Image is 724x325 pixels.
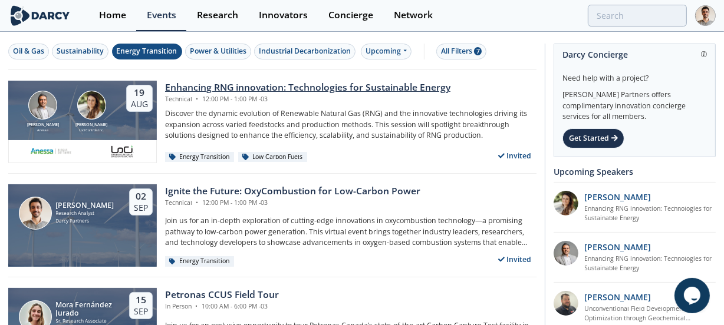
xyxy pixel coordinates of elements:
div: Power & Utilities [190,46,246,57]
div: 15 [134,294,148,306]
div: Energy Transition [165,256,234,267]
div: Sustainability [57,46,104,57]
button: Energy Transition [112,44,182,59]
input: Advanced Search [588,5,687,26]
div: Sep [134,306,148,317]
div: Industrial Decarbonization [259,46,351,57]
div: Home [99,11,126,20]
div: [PERSON_NAME] [56,201,114,210]
div: Invited [493,252,537,267]
div: Anessa [25,128,61,132]
a: Amir Akbari [PERSON_NAME] Anessa Nicole Neff [PERSON_NAME] Loci Controls Inc. 19 Aug Enhancing RN... [8,81,537,163]
div: Sep [134,203,148,213]
div: Innovators [259,11,308,20]
img: 2b793097-40cf-4f6d-9bc3-4321a642668f [109,144,135,158]
div: [PERSON_NAME] [25,122,61,128]
div: Invited [493,148,537,163]
div: Concierge [328,11,373,20]
div: [PERSON_NAME] [73,122,110,128]
iframe: chat widget [674,278,712,313]
p: [PERSON_NAME] [585,241,651,253]
span: • [193,302,200,310]
span: • [194,95,200,103]
button: Sustainability [52,44,108,59]
img: Nicolas Lassalle [19,197,52,230]
div: Loci Controls Inc. [73,128,110,132]
img: 551440aa-d0f4-4a32-b6e2-e91f2a0781fe [30,144,71,158]
div: Petronas CCUS Field Tour [165,288,279,302]
div: Low Carbon Fuels [238,152,307,162]
div: Need help with a project? [562,65,707,84]
div: Mora Fernández Jurado [56,301,119,317]
div: [PERSON_NAME] Partners offers complimentary innovation concierge services for all members. [562,84,707,122]
a: Enhancing RNG innovation: Technologies for Sustainable Energy [585,254,716,273]
img: 737ad19b-6c50-4cdf-92c7-29f5966a019e [554,191,578,215]
p: Discover the dynamic evolution of Renewable Natural Gas (RNG) and the innovative technologies dri... [165,108,537,141]
img: logo-wide.svg [8,5,72,26]
button: Oil & Gas [8,44,49,59]
div: Aug [131,99,148,110]
a: Unconventional Field Development Optimization through Geochemical Fingerprinting Technology [585,304,716,323]
div: Events [147,11,176,20]
span: • [194,198,200,207]
p: Join us for an in-depth exploration of cutting-edge innovations in oxycombustion technology—a pro... [165,215,537,248]
p: [PERSON_NAME] [585,191,651,203]
button: Power & Utilities [185,44,251,59]
div: Darcy Partners [56,217,114,225]
img: Nicole Neff [77,91,106,120]
img: 1fdb2308-3d70-46db-bc64-f6eabefcce4d [554,241,578,266]
span: 7 [474,47,482,55]
div: Energy Transition [117,46,177,57]
a: Enhancing RNG innovation: Technologies for Sustainable Energy [585,204,716,223]
img: 2k2ez1SvSiOh3gKHmcgF [554,291,578,316]
div: Technical 12:00 PM - 1:00 PM -03 [165,95,450,104]
div: Ignite the Future: OxyCombustion for Low-Carbon Power [165,184,420,198]
div: Upcoming Speakers [554,161,716,182]
div: 02 [134,191,148,203]
div: Enhancing RNG innovation: Technologies for Sustainable Energy [165,81,450,95]
div: In Person 10:00 AM - 6:00 PM -03 [165,302,279,311]
div: Upcoming [361,44,412,59]
div: Sr. Research Associate [56,317,119,325]
div: Oil & Gas [13,46,44,57]
div: Technical 12:00 PM - 1:00 PM -03 [165,198,420,208]
img: Amir Akbari [28,91,57,120]
div: Darcy Concierge [562,44,707,65]
div: All Filters [441,46,482,57]
img: Profile [695,5,716,26]
div: Network [394,11,433,20]
div: Research Analyst [56,210,114,217]
a: Nicolas Lassalle [PERSON_NAME] Research Analyst Darcy Partners 02 Sep Ignite the Future: OxyCombu... [8,184,537,267]
button: Industrial Decarbonization [254,44,356,59]
div: 19 [131,87,148,99]
img: information.svg [701,51,707,58]
button: All Filters 7 [436,44,486,59]
div: Energy Transition [165,152,234,162]
div: Research [197,11,238,20]
div: Get Started [562,128,624,148]
p: [PERSON_NAME] [585,291,651,303]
